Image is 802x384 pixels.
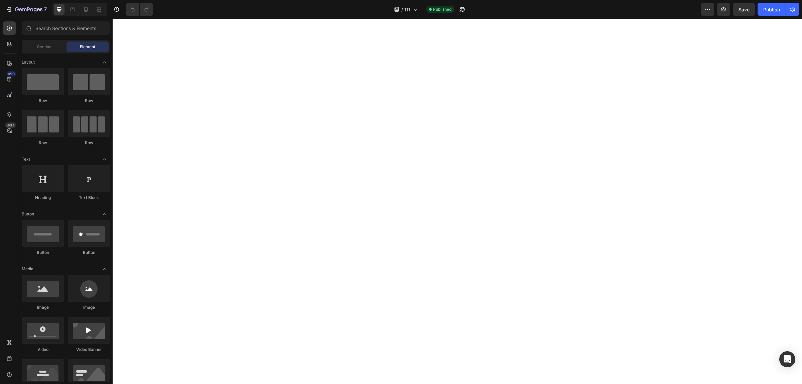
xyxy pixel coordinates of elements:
div: Heading [22,195,64,201]
button: 7 [3,3,50,16]
div: Text Block [68,195,110,201]
div: Image [68,304,110,310]
div: 450 [6,71,16,77]
span: Button [22,211,34,217]
div: Row [68,140,110,146]
div: Video Banner [68,347,110,353]
input: Search Sections & Elements [22,21,110,35]
div: Button [22,250,64,256]
span: / [401,6,403,13]
span: Toggle open [99,264,110,274]
div: Button [68,250,110,256]
div: Row [22,140,64,146]
div: Image [22,304,64,310]
div: Undo/Redo [126,3,153,16]
span: Section [37,44,51,50]
span: Layout [22,59,35,65]
div: Row [22,98,64,104]
button: Save [733,3,755,16]
div: Video [22,347,64,353]
span: Published [433,6,451,12]
span: Toggle open [99,154,110,165]
div: Row [68,98,110,104]
button: Publish [758,3,786,16]
span: 111 [404,6,410,13]
span: Text [22,156,30,162]
div: Open Intercom Messenger [779,351,795,367]
span: Toggle open [99,209,110,219]
p: 7 [44,5,47,13]
div: Publish [763,6,780,13]
span: Save [739,7,750,12]
span: Toggle open [99,57,110,68]
iframe: Design area [113,19,802,384]
div: Beta [5,122,16,128]
span: Element [80,44,95,50]
span: Media [22,266,33,272]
